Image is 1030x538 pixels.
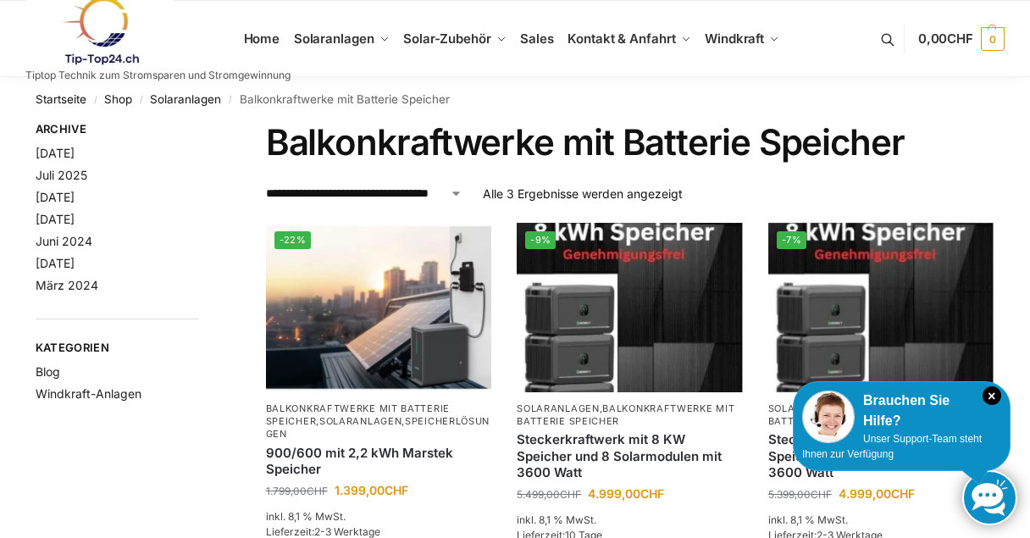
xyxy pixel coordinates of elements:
a: 900/600 mit 2,2 kWh Marstek Speicher [266,445,492,478]
a: Windkraft-Anlagen [36,386,141,401]
span: CHF [947,31,973,47]
span: Windkraft [705,31,764,47]
span: CHF [811,488,832,501]
a: [DATE] [36,212,75,226]
bdi: 4.999,00 [588,486,664,501]
bdi: 1.399,00 [335,483,408,497]
span: 2-3 Werktage [314,525,380,538]
a: Balkonkraftwerke mit Batterie Speicher [266,402,450,427]
span: Solar-Zubehör [403,31,491,47]
span: Unser Support-Team steht Ihnen zur Verfügung [802,433,982,460]
a: Sales [513,1,561,77]
p: Tiptop Technik zum Stromsparen und Stromgewinnung [25,70,291,80]
nav: Breadcrumb [36,77,994,121]
span: / [132,93,150,107]
span: CHF [640,486,664,501]
span: / [86,93,104,107]
span: CHF [385,483,408,497]
span: 0 [981,27,1005,51]
button: Close filters [198,122,208,141]
img: Steckerkraftwerk mit 8 KW Speicher und 8 Solarmodulen mit 3600 Watt [768,223,994,392]
a: -22%Balkonkraftwerk mit Marstek Speicher [266,223,492,392]
a: -7%Steckerkraftwerk mit 8 KW Speicher und 8 Solarmodulen mit 3600 Watt [768,223,994,392]
a: [DATE] [36,256,75,270]
a: Speicherlösungen [266,415,490,440]
a: Steckerkraftwerk mit 8 KW Speicher und 8 Solarmodulen mit 3600 Watt [768,431,994,481]
span: 0,00 [918,31,973,47]
span: CHF [307,485,328,497]
bdi: 5.499,00 [517,488,581,501]
img: Steckerkraftwerk mit 8 KW Speicher und 8 Solarmodulen mit 3600 Watt [517,223,743,392]
h1: Balkonkraftwerke mit Batterie Speicher [266,121,995,164]
bdi: 4.999,00 [839,486,915,501]
span: Kontakt & Anfahrt [568,31,675,47]
a: Startseite [36,92,86,106]
p: inkl. 8,1 % MwSt. [768,513,994,528]
span: Sales [520,31,554,47]
p: , [517,402,743,429]
a: Solaranlagen [768,402,850,414]
a: Solaranlagen [286,1,396,77]
a: 0,00CHF 0 [918,14,1005,64]
a: Balkonkraftwerke mit Batterie Speicher [517,402,734,427]
p: Alle 3 Ergebnisse werden angezeigt [483,185,683,202]
img: Balkonkraftwerk mit Marstek Speicher [266,223,492,392]
img: Customer service [802,391,855,443]
a: Solaranlagen [517,402,599,414]
p: inkl. 8,1 % MwSt. [266,509,492,524]
a: [DATE] [36,146,75,160]
a: März 2024 [36,278,98,292]
a: Steckerkraftwerk mit 8 KW Speicher und 8 Solarmodulen mit 3600 Watt [517,431,743,481]
span: Lieferzeit: [266,525,380,538]
bdi: 1.799,00 [266,485,328,497]
a: Shop [104,92,132,106]
div: Brauchen Sie Hilfe? [802,391,1001,431]
a: Solaranlagen [150,92,221,106]
bdi: 5.399,00 [768,488,832,501]
span: Solaranlagen [294,31,374,47]
a: [DATE] [36,190,75,204]
select: Shop-Reihenfolge [266,185,462,202]
span: Kategorien [36,340,198,357]
a: Kontakt & Anfahrt [561,1,698,77]
p: , , [266,402,492,441]
a: Balkonkraftwerke mit Batterie Speicher [768,402,986,427]
span: CHF [891,486,915,501]
span: / [221,93,239,107]
a: -9%Steckerkraftwerk mit 8 KW Speicher und 8 Solarmodulen mit 3600 Watt [517,223,743,392]
p: inkl. 8,1 % MwSt. [517,513,743,528]
i: Schließen [983,386,1001,405]
a: Solaranlagen [319,415,401,427]
a: Juni 2024 [36,234,92,248]
p: , , [768,402,994,429]
a: Blog [36,364,60,379]
a: Windkraft [698,1,787,77]
a: Juli 2025 [36,168,87,182]
span: Archive [36,121,198,138]
a: Solar-Zubehör [396,1,513,77]
span: CHF [560,488,581,501]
